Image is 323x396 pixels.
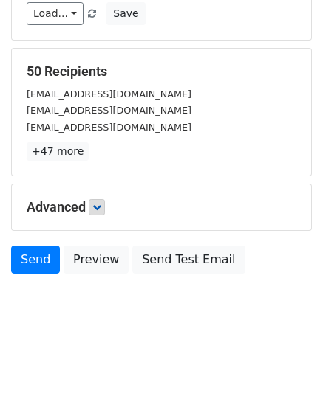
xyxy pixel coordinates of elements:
button: Save [106,2,145,25]
iframe: Chat Widget [249,325,323,396]
small: [EMAIL_ADDRESS][DOMAIN_NAME] [27,88,191,100]
a: Send Test Email [132,246,245,274]
small: [EMAIL_ADDRESS][DOMAIN_NAME] [27,122,191,133]
a: +47 more [27,142,89,161]
h5: Advanced [27,199,296,215]
h5: 50 Recipients [27,63,296,80]
a: Preview [64,246,129,274]
a: Send [11,246,60,274]
a: Load... [27,2,84,25]
small: [EMAIL_ADDRESS][DOMAIN_NAME] [27,105,191,116]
